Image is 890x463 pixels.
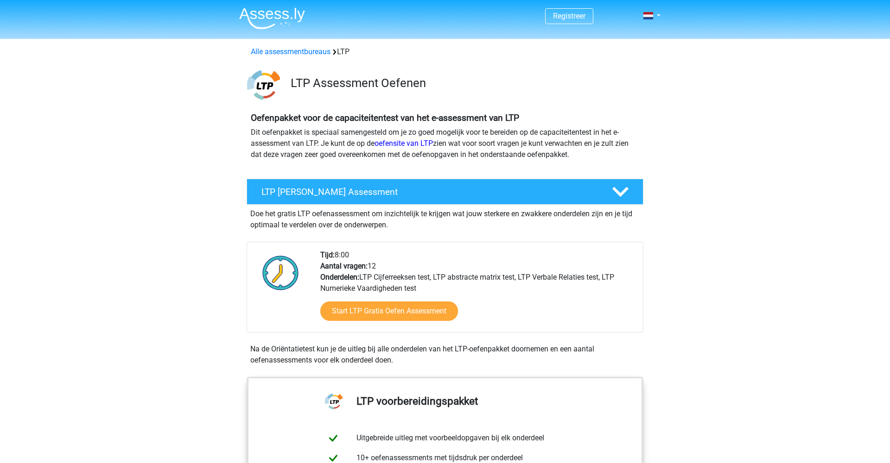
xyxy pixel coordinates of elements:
[239,7,305,29] img: Assessly
[291,76,636,90] h3: LTP Assessment Oefenen
[247,69,280,101] img: ltp.png
[320,301,458,321] a: Start LTP Gratis Oefen Assessment
[320,273,359,282] b: Onderdelen:
[251,47,331,56] a: Alle assessmentbureaus
[320,262,368,270] b: Aantal vragen:
[251,113,519,123] b: Oefenpakket voor de capaciteitentest van het e-assessment van LTP
[247,46,643,57] div: LTP
[251,127,639,160] p: Dit oefenpakket is speciaal samengesteld om je zo goed mogelijk voor te bereiden op de capaciteit...
[320,250,335,259] b: Tijd:
[313,250,642,332] div: 8:00 12 LTP Cijferreeksen test, LTP abstracte matrix test, LTP Verbale Relaties test, LTP Numerie...
[261,187,597,197] h4: LTP [PERSON_NAME] Assessment
[257,250,304,296] img: Klok
[247,205,643,231] div: Doe het gratis LTP oefenassessment om inzichtelijk te krijgen wat jouw sterkere en zwakkere onder...
[243,179,647,205] a: LTP [PERSON_NAME] Assessment
[553,12,585,20] a: Registreer
[247,344,643,366] div: Na de Oriëntatietest kun je de uitleg bij alle onderdelen van het LTP-oefenpakket doornemen en ee...
[375,139,433,148] a: oefensite van LTP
